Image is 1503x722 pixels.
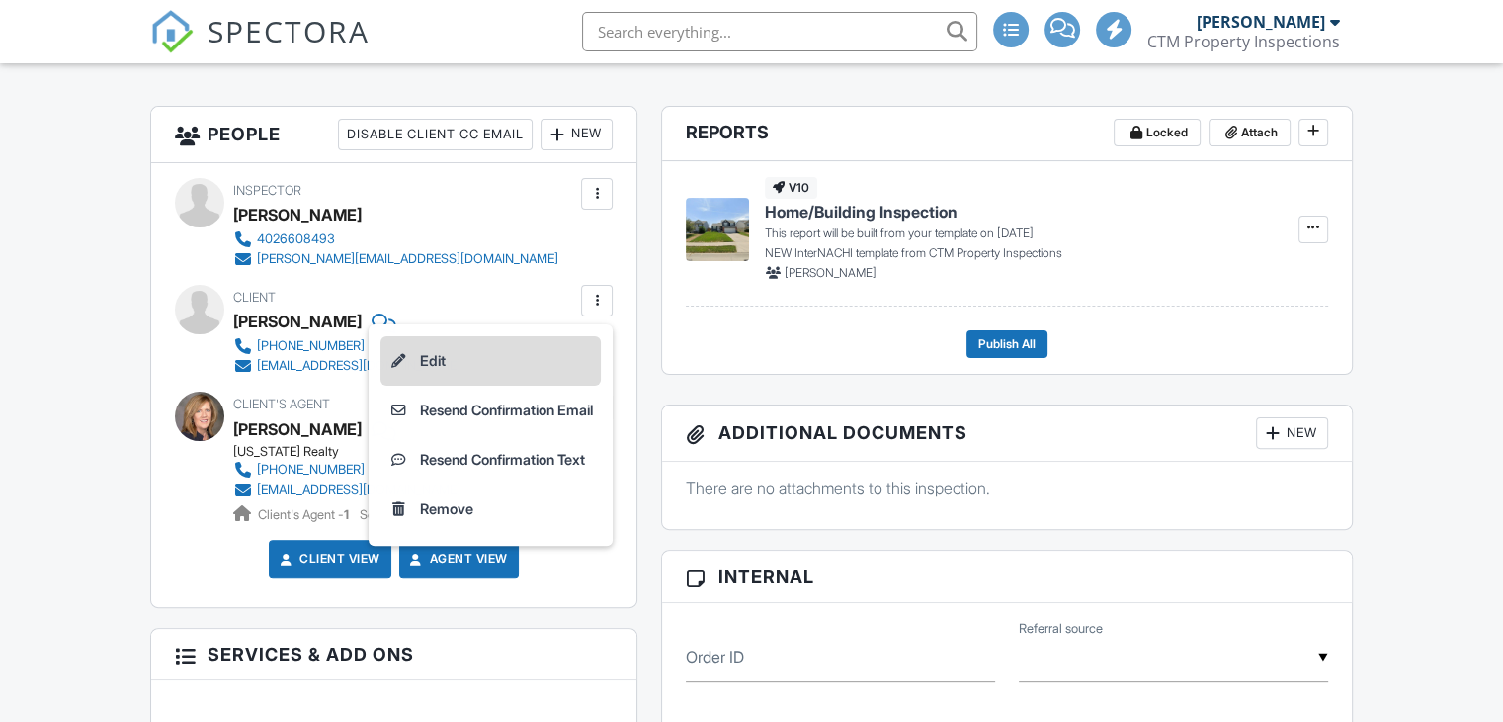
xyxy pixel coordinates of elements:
a: Resend Confirmation Text [380,435,601,485]
a: [EMAIL_ADDRESS][DOMAIN_NAME] [233,356,460,376]
span: SPECTORA [208,10,370,51]
a: 4026608493 [233,229,558,249]
strong: 1 [344,507,349,522]
div: [PERSON_NAME][EMAIL_ADDRESS][DOMAIN_NAME] [257,251,558,267]
input: Search everything... [582,12,977,51]
div: 4026608493 [257,231,335,247]
span: Client [233,290,276,305]
div: [US_STATE] Realty [233,444,476,460]
h3: People [151,107,636,163]
span: Client's Agent [233,397,330,411]
a: Client View [276,549,380,569]
p: There are no attachments to this inspection. [686,477,1328,498]
div: [PERSON_NAME] [233,200,362,229]
div: [EMAIL_ADDRESS][DOMAIN_NAME] [257,482,460,497]
div: [PHONE_NUMBER] [257,462,365,478]
div: Disable Client CC Email [338,119,533,150]
span: Seller's Agent - [360,507,453,522]
div: New [541,119,613,150]
a: [PERSON_NAME] [233,414,362,444]
div: CTM Property Inspections [1147,32,1340,51]
a: [PHONE_NUMBER] [233,336,460,356]
a: [PERSON_NAME][EMAIL_ADDRESS][DOMAIN_NAME] [233,249,558,269]
div: New [1256,417,1328,449]
a: Edit [380,336,601,386]
a: [PHONE_NUMBER] [233,460,460,480]
a: [EMAIL_ADDRESS][DOMAIN_NAME] [233,480,460,499]
a: Resend Confirmation Email [380,386,601,435]
a: Remove [380,485,601,534]
a: Agent View [406,549,508,569]
span: Client's Agent - [258,507,352,522]
a: SPECTORA [150,27,370,68]
h3: Services & Add ons [151,629,636,680]
div: Remove [420,497,473,521]
img: The Best Home Inspection Software - Spectora [150,10,194,53]
div: [EMAIL_ADDRESS][DOMAIN_NAME] [257,358,460,374]
label: Order ID [686,646,744,668]
div: [PERSON_NAME] [1197,12,1325,32]
span: Inspector [233,183,301,198]
div: [PERSON_NAME] [233,307,362,336]
h3: Additional Documents [662,406,1352,462]
h3: Internal [662,551,1352,602]
label: Referral source [1019,620,1103,638]
div: [PHONE_NUMBER] [257,338,365,354]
